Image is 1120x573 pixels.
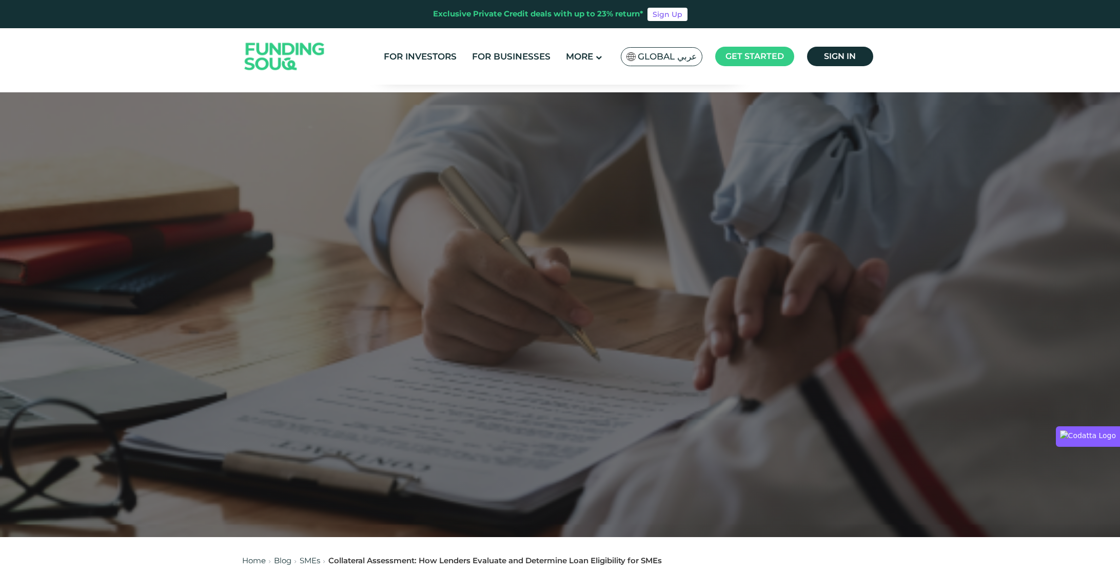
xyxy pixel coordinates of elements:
a: Sign in [807,47,873,66]
div: Collateral Assessment: How Lenders Evaluate and Determine Loan Eligibility for SMEs [328,555,662,567]
a: Blog [274,556,291,565]
a: Sign Up [647,8,687,21]
img: SA Flag [626,52,636,61]
span: Global عربي [638,51,697,63]
span: Get started [725,51,784,61]
img: Logo [234,31,335,83]
a: SMEs [300,556,320,565]
span: Sign in [824,51,856,61]
a: For Investors [381,48,459,65]
a: For Businesses [469,48,553,65]
a: Home [242,556,266,565]
div: Exclusive Private Credit deals with up to 23% return* [433,8,643,20]
span: More [566,51,593,62]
